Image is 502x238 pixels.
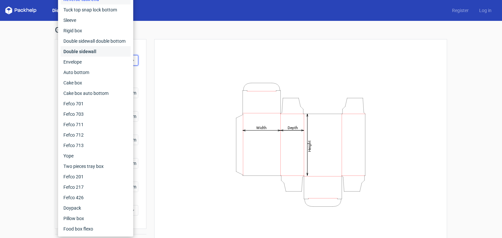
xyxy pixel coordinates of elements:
[61,182,131,192] div: Fefco 217
[61,5,131,15] div: Tuck top snap lock bottom
[61,25,131,36] div: Rigid box
[474,7,497,14] a: Log in
[61,98,131,109] div: Fefco 701
[61,151,131,161] div: Yope
[61,78,131,88] div: Cake box
[447,7,474,14] a: Register
[55,26,447,34] h1: Generate new dieline
[61,203,131,213] div: Doypack
[61,119,131,130] div: Fefco 711
[61,67,131,78] div: Auto bottom
[61,46,131,57] div: Double sidewall
[61,213,131,224] div: Pillow box
[256,125,267,130] tspan: Width
[47,7,75,14] a: Dielines
[61,140,131,151] div: Fefco 713
[61,224,131,234] div: Food box flexo
[61,192,131,203] div: Fefco 426
[61,171,131,182] div: Fefco 201
[61,161,131,171] div: Two pieces tray box
[307,140,312,152] tspan: Height
[61,57,131,67] div: Envelope
[61,36,131,46] div: Double sidewall double bottom
[61,88,131,98] div: Cake box auto bottom
[61,109,131,119] div: Fefco 703
[61,130,131,140] div: Fefco 712
[288,125,298,130] tspan: Depth
[61,15,131,25] div: Sleeve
